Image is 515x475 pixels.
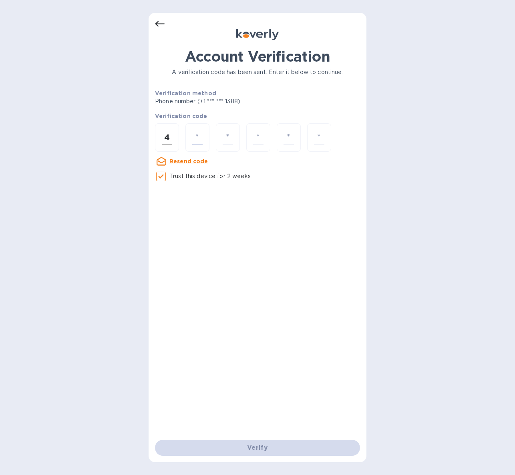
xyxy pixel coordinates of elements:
[155,48,360,65] h1: Account Verification
[155,68,360,76] p: A verification code has been sent. Enter it below to continue.
[155,90,216,96] b: Verification method
[169,172,251,180] p: Trust this device for 2 weeks
[169,158,208,164] u: Resend code
[155,97,302,106] p: Phone number (+1 *** *** 1388)
[155,112,360,120] p: Verification code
